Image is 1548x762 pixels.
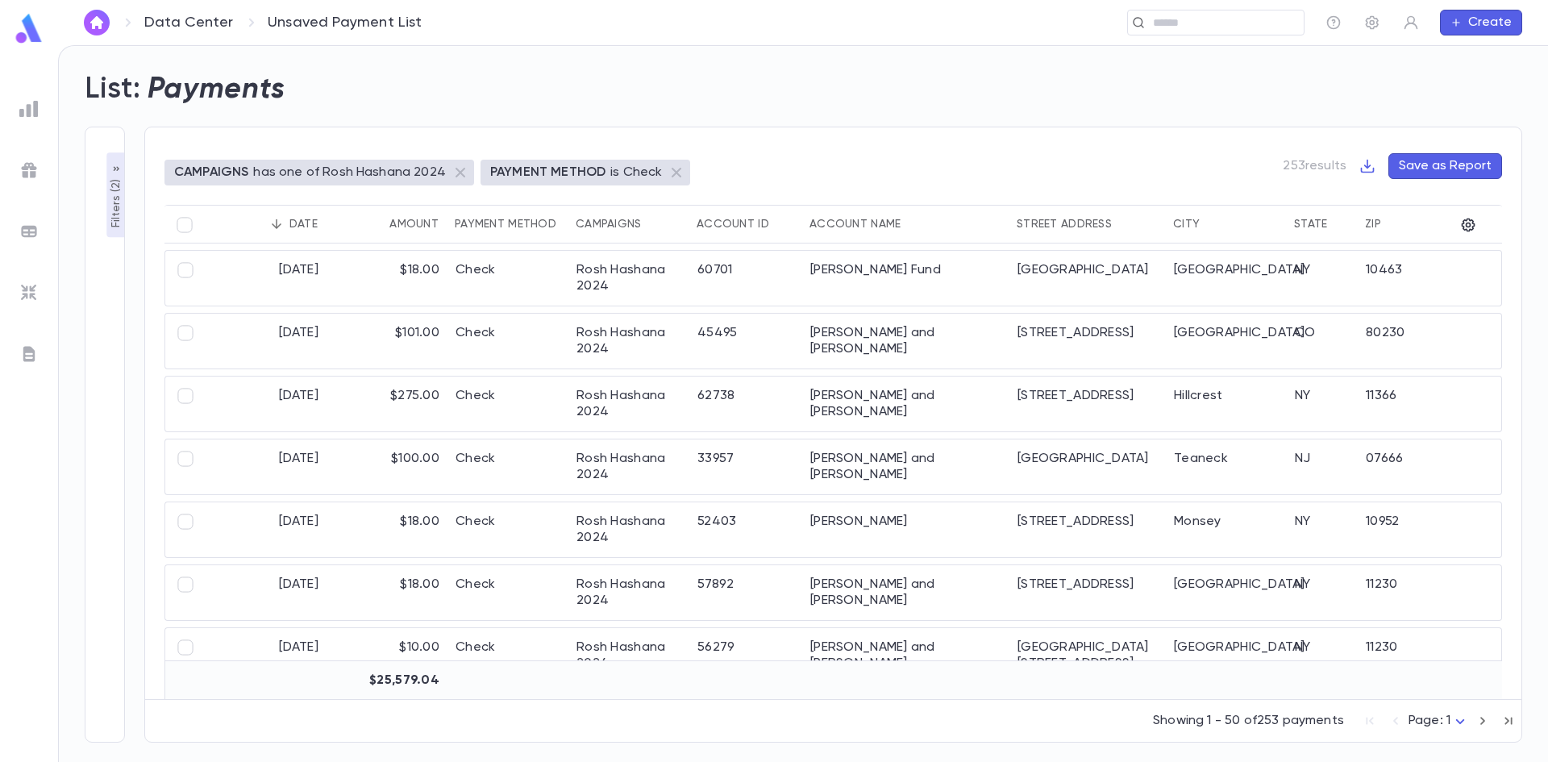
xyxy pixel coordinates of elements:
div: CAMPAIGNShas one of Rosh Hashana 2024 [164,160,474,185]
div: [PERSON_NAME] [802,502,1009,557]
div: Rosh Hashana 2024 [568,628,689,683]
div: 45495 [689,314,802,369]
p: Unsaved Payment List [268,14,422,31]
div: [DATE] [206,628,327,683]
img: imports_grey.530a8a0e642e233f2baf0ef88e8c9fcb.svg [19,283,39,302]
div: Street Address [1017,218,1112,231]
p: 253 results [1283,158,1346,174]
div: $275.00 [327,377,447,431]
div: Rosh Hashana 2024 [568,377,689,431]
div: [DATE] [206,314,327,369]
div: [STREET_ADDRESS] [1009,565,1166,620]
div: Teaneck [1166,439,1287,494]
div: Check [447,314,568,369]
div: CO [1287,314,1358,369]
div: [PERSON_NAME] Fund [802,251,1009,306]
div: Account ID [697,218,769,231]
div: 11366 [1358,377,1479,431]
button: Create [1440,10,1522,35]
div: Rosh Hashana 2024 [568,502,689,557]
div: [PERSON_NAME] and [PERSON_NAME] [802,565,1009,620]
div: NY [1287,377,1358,431]
div: Payment Method [455,218,556,231]
div: [PERSON_NAME] and [PERSON_NAME] [802,439,1009,494]
div: 11230 [1358,628,1479,683]
div: [PERSON_NAME] and [PERSON_NAME] [802,377,1009,431]
div: [PERSON_NAME] and [PERSON_NAME] [802,314,1009,369]
h2: Payments [148,72,285,107]
img: letters_grey.7941b92b52307dd3b8a917253454ce1c.svg [19,344,39,364]
div: Campaigns [576,218,642,231]
button: Save as Report [1388,153,1502,179]
div: Check [447,377,568,431]
img: logo [13,13,45,44]
div: NY [1287,628,1358,683]
p: CAMPAIGNS [174,164,248,181]
div: Check [447,502,568,557]
div: [GEOGRAPHIC_DATA] [1009,439,1166,494]
div: [DATE] [206,377,327,431]
img: home_white.a664292cf8c1dea59945f0da9f25487c.svg [87,16,106,29]
div: Amount [389,218,439,231]
div: Check [447,251,568,306]
div: [STREET_ADDRESS] [1009,377,1166,431]
div: 10952 [1358,502,1479,557]
div: 57892 [689,565,802,620]
div: NY [1287,565,1358,620]
div: Rosh Hashana 2024 [568,314,689,369]
div: 56279 [689,628,802,683]
div: Check [447,439,568,494]
div: $18.00 [327,502,447,557]
p: Showing 1 - 50 of 253 payments [1153,713,1344,729]
div: [STREET_ADDRESS] [1009,314,1166,369]
img: batches_grey.339ca447c9d9533ef1741baa751efc33.svg [19,222,39,241]
div: 33957 [689,439,802,494]
div: Check [447,565,568,620]
div: 07666 [1358,439,1479,494]
div: [DATE] [206,565,327,620]
div: 11230 [1358,565,1479,620]
a: Data Center [144,14,233,31]
div: [DATE] [206,502,327,557]
div: $100.00 [327,439,447,494]
div: 60701 [689,251,802,306]
div: NJ [1287,439,1358,494]
div: Check [447,628,568,683]
div: [GEOGRAPHIC_DATA] [1166,565,1287,620]
div: [STREET_ADDRESS] [1009,502,1166,557]
div: $10.00 [327,628,447,683]
div: Rosh Hashana 2024 [568,439,689,494]
p: PAYMENT METHOD [490,164,605,181]
div: [GEOGRAPHIC_DATA] [1166,314,1287,369]
div: State [1294,218,1327,231]
div: 52403 [689,502,802,557]
div: Monsey [1166,502,1287,557]
div: $101.00 [327,314,447,369]
div: City [1173,218,1200,231]
div: Rosh Hashana 2024 [568,565,689,620]
div: Date [289,218,318,231]
div: [PERSON_NAME] and [PERSON_NAME] [802,628,1009,683]
div: [GEOGRAPHIC_DATA] [1009,251,1166,306]
img: campaigns_grey.99e729a5f7ee94e3726e6486bddda8f1.svg [19,160,39,180]
div: Page: 1 [1409,709,1470,734]
div: NY [1287,251,1358,306]
button: Filters (2) [106,153,126,238]
div: 10463 [1358,251,1479,306]
span: Page: 1 [1409,714,1450,727]
div: 80230 [1358,314,1479,369]
div: Account Name [809,218,901,231]
div: $18.00 [327,251,447,306]
img: reports_grey.c525e4749d1bce6a11f5fe2a8de1b229.svg [19,99,39,119]
div: Zip [1365,218,1381,231]
div: $18.00 [327,565,447,620]
p: Filters ( 2 ) [108,176,124,228]
div: Hillcrest [1166,377,1287,431]
div: NY [1287,502,1358,557]
div: [DATE] [206,439,327,494]
button: Sort [264,211,289,237]
div: [GEOGRAPHIC_DATA] [1166,251,1287,306]
div: PAYMENT METHODis Check [481,160,691,185]
div: $25,579.04 [327,661,447,700]
p: has one of Rosh Hashana 2024 [253,164,445,181]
